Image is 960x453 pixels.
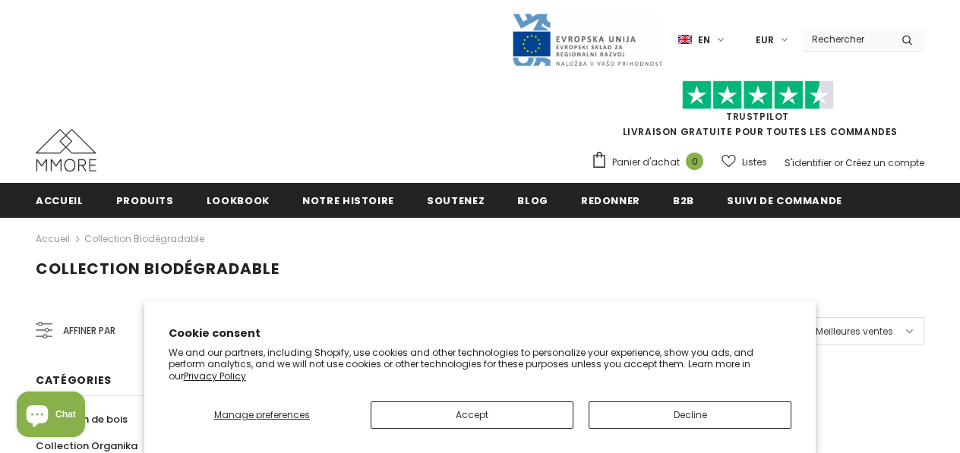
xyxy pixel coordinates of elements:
inbox-online-store-chat: Shopify online store chat [12,392,90,441]
span: Catégories [36,373,112,388]
span: Notre histoire [302,193,394,208]
a: Javni Razpis [511,33,663,46]
span: or [834,156,843,169]
a: Notre histoire [302,183,394,217]
a: Redonner [581,183,640,217]
span: Affiner par [63,322,115,339]
a: B2B [673,183,694,217]
a: Lookbook [207,183,270,217]
span: Manage preferences [214,408,310,421]
a: Blog [517,183,548,217]
a: Produits [116,183,174,217]
img: Faites confiance aux étoiles pilotes [682,80,834,110]
a: Listes [722,149,767,175]
span: Accueil [36,193,84,208]
span: B2B [673,193,694,208]
a: soutenez [427,183,485,217]
h2: Cookie consent [169,326,792,341]
a: S'identifier [785,156,832,169]
span: Collection biodégradable [36,258,279,279]
a: Collection biodégradable [84,232,204,245]
span: Blog [517,193,548,208]
a: Accueil [36,183,84,217]
img: i-lang-1.png [678,33,692,46]
span: Collection Organika [36,439,137,453]
span: Listes [742,155,767,170]
a: Créez un compte [845,156,924,169]
a: Suivi de commande [727,183,842,217]
a: Privacy Policy [184,370,246,382]
a: TrustPilot [726,110,789,123]
span: Produits [116,193,174,208]
span: EUR [756,33,774,48]
input: Search Site [803,28,890,50]
img: Cas MMORE [36,129,96,171]
button: Decline [589,401,791,429]
span: Suivi de commande [727,193,842,208]
span: soutenez [427,193,485,208]
img: Javni Razpis [511,12,663,68]
span: Redonner [581,193,640,208]
span: Meilleures ventes [816,324,893,339]
button: Accept [371,401,573,429]
a: Accueil [36,230,70,248]
span: Panier d'achat [612,155,680,170]
span: Lookbook [207,193,270,208]
a: Panier d'achat 0 [591,151,711,174]
button: Manage preferences [169,401,355,429]
p: We and our partners, including Shopify, use cookies and other technologies to personalize your ex... [169,347,792,382]
span: LIVRAISON GRATUITE POUR TOUTES LES COMMANDES [591,87,924,138]
span: en [698,33,710,48]
span: 0 [686,153,703,170]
